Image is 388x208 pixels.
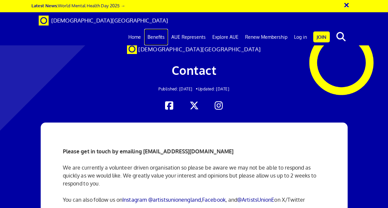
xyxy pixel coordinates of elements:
[172,63,217,78] span: Contact
[63,196,325,204] p: You can also follow us on , , and on X/Twitter
[125,29,144,45] a: Home
[92,87,296,91] h2: Updated: [DATE]
[202,196,226,203] a: Facebook
[34,12,173,29] a: Brand [DEMOGRAPHIC_DATA][GEOGRAPHIC_DATA]
[51,17,168,24] span: [DEMOGRAPHIC_DATA][GEOGRAPHIC_DATA]
[313,31,330,42] a: Join
[242,29,291,45] a: Renew Membership
[138,46,261,53] span: [DEMOGRAPHIC_DATA][GEOGRAPHIC_DATA]
[158,86,198,91] span: Published: [DATE] •
[63,148,234,155] strong: Please get in touch by emailing [EMAIL_ADDRESS][DOMAIN_NAME]
[31,3,125,8] a: Latest News:World Mental Health Day 2025 →
[331,30,351,44] button: search
[209,29,242,45] a: Explore AUE
[291,29,310,45] a: Log in
[144,29,168,45] a: Benefits
[122,196,201,203] a: Instagram @artistsunionengland
[168,29,209,45] a: AUE Represents
[31,3,58,8] strong: Latest News:
[237,196,274,203] a: @ArtistsUnionE
[63,164,325,187] p: We are currently a volunteer driven organisation so please be aware we may not be able to respond...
